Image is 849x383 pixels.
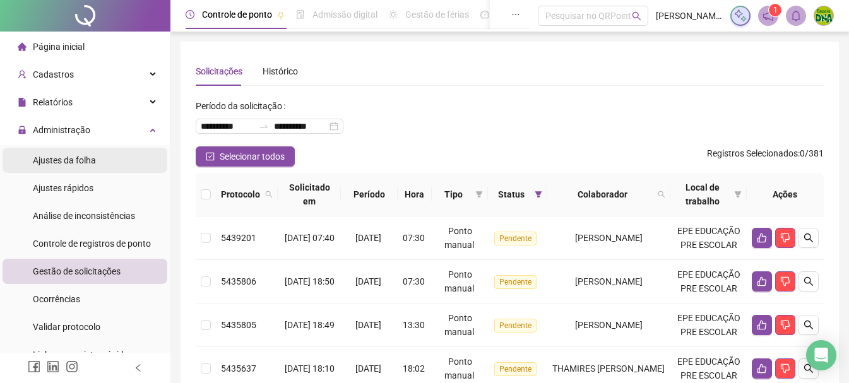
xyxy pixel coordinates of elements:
[18,98,27,107] span: file
[494,275,537,289] span: Pendente
[277,11,285,19] span: pushpin
[285,320,335,330] span: [DATE] 18:49
[403,363,425,374] span: 18:02
[670,303,747,347] td: EPE EDUCAÇÃO PRE ESCOLAR
[773,6,778,15] span: 1
[403,320,425,330] span: 13:30
[18,42,27,51] span: home
[221,276,256,286] span: 5435806
[757,233,767,243] span: like
[263,185,275,204] span: search
[780,233,790,243] span: dislike
[444,356,474,380] span: Ponto manual
[33,42,85,52] span: Página inicial
[769,4,781,16] sup: 1
[494,362,537,376] span: Pendente
[259,121,269,131] span: to
[733,9,747,23] img: sparkle-icon.fc2bf0ac1784a2077858766a79e2daf3.svg
[18,126,27,134] span: lock
[444,313,474,337] span: Ponto manual
[196,146,295,167] button: Selecionar todos
[33,155,96,165] span: Ajustes da folha
[355,363,381,374] span: [DATE]
[670,260,747,303] td: EPE EDUCAÇÃO PRE ESCOLAR
[403,233,425,243] span: 07:30
[444,226,474,250] span: Ponto manual
[732,178,744,211] span: filter
[552,187,653,201] span: Colaborador
[790,10,802,21] span: bell
[658,191,665,198] span: search
[196,64,242,78] div: Solicitações
[398,173,432,216] th: Hora
[285,276,335,286] span: [DATE] 18:50
[475,191,483,198] span: filter
[202,9,272,20] span: Controle de ponto
[33,350,129,360] span: Link para registro rápido
[296,10,305,19] span: file-done
[632,11,641,21] span: search
[532,185,545,204] span: filter
[473,185,485,204] span: filter
[186,10,194,19] span: clock-circle
[341,173,398,216] th: Período
[575,276,643,286] span: [PERSON_NAME]
[804,363,814,374] span: search
[804,276,814,286] span: search
[780,320,790,330] span: dislike
[757,363,767,374] span: like
[780,363,790,374] span: dislike
[655,185,668,204] span: search
[259,121,269,131] span: swap-right
[312,9,377,20] span: Admissão digital
[804,320,814,330] span: search
[33,97,73,107] span: Relatórios
[575,233,643,243] span: [PERSON_NAME]
[480,10,489,19] span: dashboard
[265,191,273,198] span: search
[47,360,59,373] span: linkedin
[707,148,798,158] span: Registros Selecionados
[278,173,341,216] th: Solicitado em
[494,232,537,245] span: Pendente
[33,211,135,221] span: Análise de inconsistências
[535,191,542,198] span: filter
[33,294,80,304] span: Ocorrências
[33,266,121,276] span: Gestão de solicitações
[806,340,836,370] div: Open Intercom Messenger
[221,187,260,201] span: Protocolo
[355,320,381,330] span: [DATE]
[220,150,285,163] span: Selecionar todos
[355,276,381,286] span: [DATE]
[437,187,471,201] span: Tipo
[33,322,100,332] span: Validar protocolo
[33,125,90,135] span: Administração
[263,64,298,78] div: Histórico
[734,191,742,198] span: filter
[33,183,93,193] span: Ajustes rápidos
[670,216,747,260] td: EPE EDUCAÇÃO PRE ESCOLAR
[757,320,767,330] span: like
[66,360,78,373] span: instagram
[707,146,824,167] span: : 0 / 381
[444,269,474,293] span: Ponto manual
[403,276,425,286] span: 07:30
[493,187,529,201] span: Status
[221,233,256,243] span: 5439201
[656,9,723,23] span: [PERSON_NAME] - ESCOLA DNA
[675,180,729,208] span: Local de trabalho
[285,363,335,374] span: [DATE] 18:10
[33,239,151,249] span: Controle de registros de ponto
[511,10,520,19] span: ellipsis
[134,363,143,372] span: left
[780,276,790,286] span: dislike
[196,96,290,116] label: Período da solicitação
[355,233,381,243] span: [DATE]
[804,233,814,243] span: search
[814,6,833,25] img: 65556
[405,9,469,20] span: Gestão de férias
[285,233,335,243] span: [DATE] 07:40
[752,187,819,201] div: Ações
[28,360,40,373] span: facebook
[552,363,665,374] span: THAMIRES [PERSON_NAME]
